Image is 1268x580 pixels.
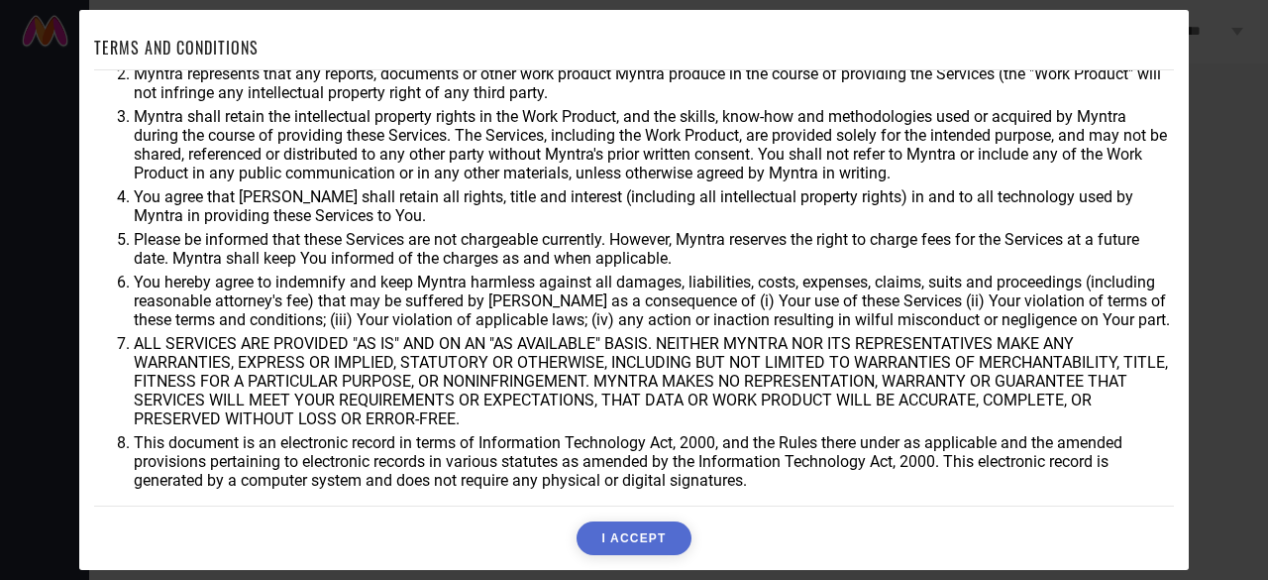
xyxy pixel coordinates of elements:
li: You agree that [PERSON_NAME] shall retain all rights, title and interest (including all intellect... [134,187,1174,225]
h1: TERMS AND CONDITIONS [94,36,259,59]
li: This document is an electronic record in terms of Information Technology Act, 2000, and the Rules... [134,433,1174,490]
li: Please be informed that these Services are not chargeable currently. However, Myntra reserves the... [134,230,1174,268]
li: Myntra shall retain the intellectual property rights in the Work Product, and the skills, know-ho... [134,107,1174,182]
li: You hereby agree to indemnify and keep Myntra harmless against all damages, liabilities, costs, e... [134,273,1174,329]
li: ALL SERVICES ARE PROVIDED "AS IS" AND ON AN "AS AVAILABLE" BASIS. NEITHER MYNTRA NOR ITS REPRESEN... [134,334,1174,428]
li: Myntra represents that any reports, documents or other work product Myntra produce in the course ... [134,64,1174,102]
button: I ACCEPT [577,522,690,555]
